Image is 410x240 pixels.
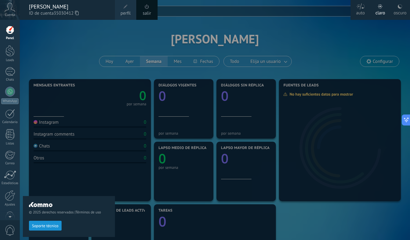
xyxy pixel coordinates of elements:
a: salir [143,10,151,17]
span: Soporte técnico [32,224,59,228]
div: Listas [1,142,19,146]
div: Ajustes [1,203,19,207]
div: claro [376,4,385,20]
span: perfil [120,10,130,17]
button: Soporte técnico [29,221,62,231]
div: [PERSON_NAME] [29,3,109,10]
div: Chats [1,78,19,82]
span: 35030412 [54,10,79,17]
span: Cuenta [5,13,15,17]
span: ID de cuenta [29,10,109,17]
div: oscuro [394,4,406,20]
div: Calendario [1,120,19,124]
a: Soporte técnico [29,223,62,228]
div: auto [356,4,365,20]
a: Términos de uso [76,210,101,215]
div: WhatsApp [1,98,19,104]
div: Estadísticas [1,181,19,185]
div: Panel [1,36,19,40]
div: Leads [1,58,19,62]
span: © 2025 derechos reservados | [29,210,109,215]
div: Correo [1,162,19,165]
